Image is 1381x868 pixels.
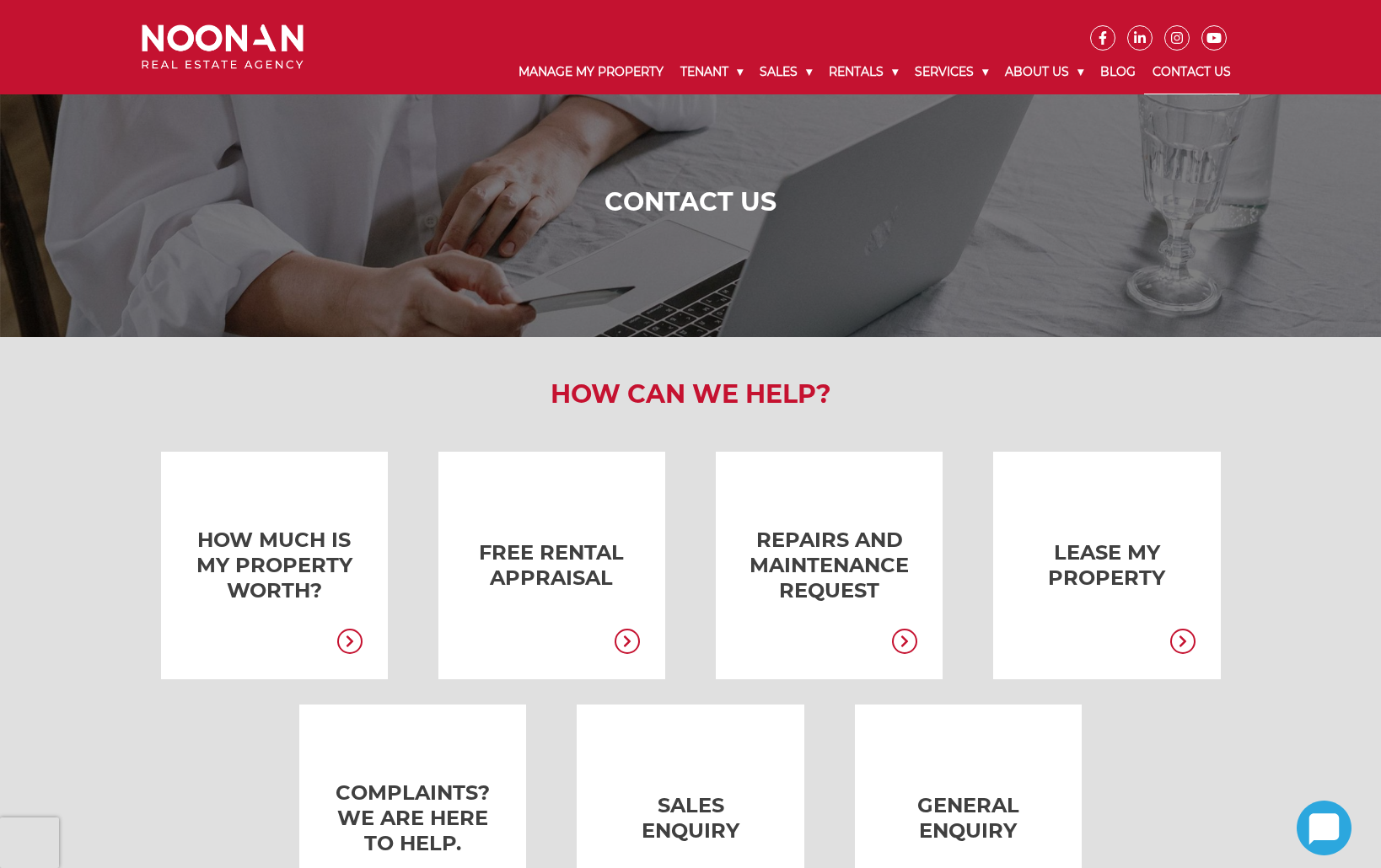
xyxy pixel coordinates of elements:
a: Tenant [672,51,751,94]
h2: How Can We Help? [129,379,1253,410]
h1: Contact Us [146,187,1236,217]
a: About Us [997,51,1092,94]
a: Manage My Property [510,51,672,94]
img: Noonan Real Estate Agency [142,24,304,69]
a: Contact Us [1144,51,1239,94]
a: Rentals [820,51,906,94]
a: Sales [751,51,820,94]
a: Blog [1092,51,1144,94]
a: Services [906,51,997,94]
